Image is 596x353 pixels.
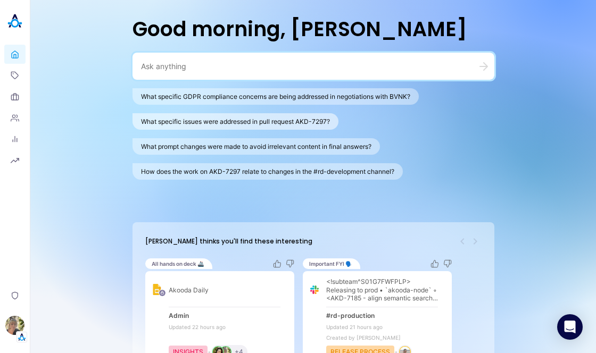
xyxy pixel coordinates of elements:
[5,316,24,335] img: Alisa Faingold
[431,259,439,268] button: Like
[443,259,452,268] button: Dislike
[133,138,380,155] button: What prompt changes were made to avoid irrelevant content in final answers?
[169,312,189,320] div: Admin
[145,237,312,246] h4: [PERSON_NAME] thinks you'll find these interesting
[286,259,294,268] button: Dislike
[303,258,360,269] div: Important FYI 🗣️
[169,324,280,330] span: Updated 22 hours ago
[145,258,212,269] div: All hands on deck 🚢
[326,312,375,320] div: #rd-production
[16,332,27,342] img: Tenant Logo
[326,324,438,330] span: Updated 21 hours ago
[133,88,419,105] button: What specific GDPR compliance concerns are being addressed in negotiations with BVNK?
[307,282,322,297] img: Slack
[150,282,164,297] img: Google Drive
[326,334,438,341] span: Created by [PERSON_NAME]
[273,259,282,268] button: Like
[133,113,338,130] button: What specific issues were addressed in pull request AKD-7297?
[4,11,26,32] img: Akooda Logo
[169,286,209,295] span: Akooda Daily
[456,235,469,248] button: Previous
[557,314,583,340] div: Open Intercom Messenger
[326,278,438,302] span: <!subteam^S01G7FWFPLP> Releasing to prod • `akooda-node` ◦ <AKD-7185 - align semantic search with...
[469,235,482,248] button: Next
[159,290,165,296] img: Private Interaction
[4,312,26,342] button: Alisa FaingoldTenant Logo
[133,163,403,180] button: How does the work on AKD-7297 relate to changes in the #rd-development channel?
[133,14,494,44] h1: Good morning, [PERSON_NAME]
